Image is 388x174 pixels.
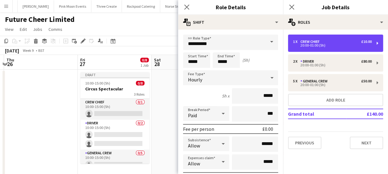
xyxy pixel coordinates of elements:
[48,27,62,32] span: Comms
[80,120,149,150] app-card-role: Driver0/210:00-15:00 (5h)
[293,83,372,86] div: 20:00-01:00 (5h)
[293,79,300,83] div: 5 x
[18,0,54,12] button: [PERSON_NAME]
[5,27,14,32] span: View
[188,143,200,149] span: Allow
[33,27,42,32] span: Jobs
[346,109,383,119] td: £140.00
[17,25,29,33] a: Edit
[5,15,75,24] h1: Future Cheer Limited
[293,39,300,44] div: 1 x
[80,57,85,63] span: Fri
[361,59,372,64] div: £80.00
[54,0,91,12] button: Pink Moon Events
[188,77,202,83] span: Hourly
[288,109,346,119] td: Grand total
[136,81,144,85] span: 0/8
[300,79,330,83] div: General Crew
[300,39,322,44] div: Crew Chief
[188,160,200,167] span: Allow
[154,57,161,63] span: Sat
[20,27,27,32] span: Edit
[242,57,249,63] div: (5h)
[140,63,148,68] div: 1 Job
[80,86,149,92] h3: Circus Spectacular
[153,60,161,68] span: 28
[31,25,45,33] a: Jobs
[293,64,372,67] div: 20:00-01:00 (5h)
[134,92,144,97] span: 3 Roles
[122,0,160,12] button: Rockpool Catering
[20,48,36,53] span: Week 9
[188,112,197,118] span: Paid
[361,79,372,83] div: £50.00
[222,93,229,99] div: 5h x
[262,126,273,132] div: £0.00
[85,81,110,85] span: 10:00-15:00 (5h)
[80,72,149,164] app-job-card: Draft10:00-15:00 (5h)0/8Circus Spectacular3 RolesCrew Chief0/110:00-15:00 (5h) Driver0/210:00-15:...
[46,25,65,33] a: Comms
[140,58,149,62] span: 0/8
[91,0,122,12] button: Three Create
[5,48,19,54] div: [DATE]
[79,60,85,68] span: 27
[300,59,316,64] div: Driver
[183,126,214,132] div: Fee per person
[293,59,300,64] div: 2 x
[38,48,44,53] div: BST
[361,39,372,44] div: £10.00
[288,94,383,106] button: Add role
[350,137,383,149] button: Next
[178,3,283,11] h3: Role Details
[80,72,149,77] div: Draft
[6,60,14,68] span: 26
[6,57,14,63] span: Thu
[293,44,372,47] div: 20:00-01:00 (5h)
[2,25,16,33] a: View
[80,99,149,120] app-card-role: Crew Chief0/110:00-15:00 (5h)
[178,15,283,30] div: Shift
[283,15,388,30] div: Roles
[288,137,321,149] button: Previous
[283,3,388,11] h3: Job Details
[160,0,192,12] button: Norse Sky LTD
